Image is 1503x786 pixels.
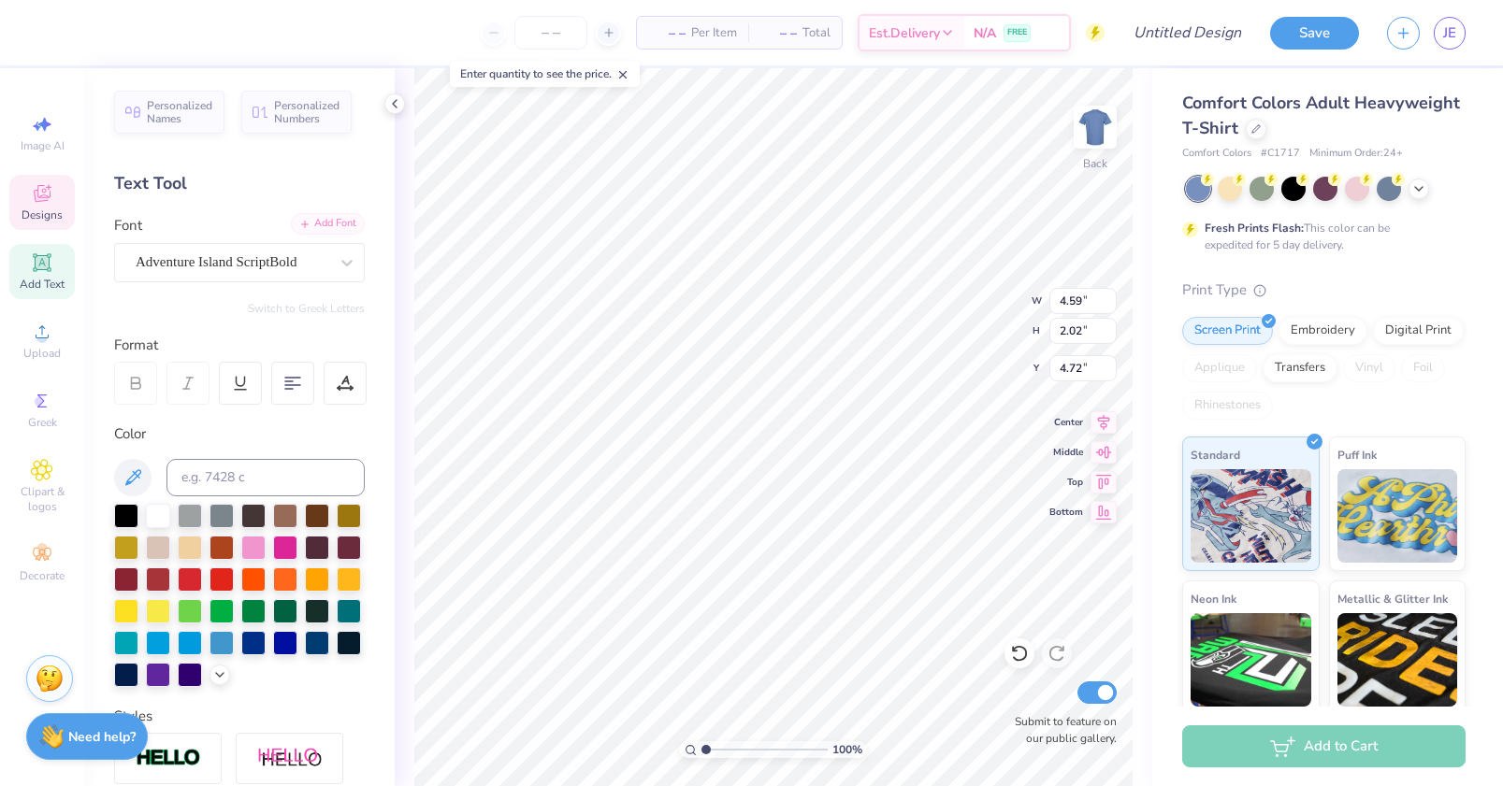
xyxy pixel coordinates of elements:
span: – – [648,23,686,43]
div: Digital Print [1373,317,1464,345]
strong: Need help? [68,728,136,746]
div: Rhinestones [1182,392,1273,420]
div: Embroidery [1279,317,1367,345]
span: Upload [23,346,61,361]
div: Foil [1401,354,1445,382]
div: Enter quantity to see the price. [450,61,640,87]
strong: Fresh Prints Flash: [1205,221,1304,236]
div: Print Type [1182,279,1466,301]
a: JE [1434,17,1466,50]
span: Add Text [20,277,65,292]
span: Top [1049,476,1083,489]
span: Per Item [691,23,737,43]
span: Neon Ink [1191,589,1236,608]
span: Clipart & logos [9,484,75,514]
div: Applique [1182,354,1257,382]
div: Format [114,335,367,356]
span: Personalized Numbers [274,99,340,125]
span: Comfort Colors Adult Heavyweight T-Shirt [1182,92,1460,139]
img: Standard [1191,469,1311,563]
input: Untitled Design [1119,14,1256,51]
div: Screen Print [1182,317,1273,345]
span: Minimum Order: 24 + [1309,146,1403,162]
label: Submit to feature on our public gallery. [1004,713,1117,747]
span: FREE [1007,26,1027,39]
span: Middle [1049,446,1083,459]
img: Neon Ink [1191,613,1311,707]
div: Transfers [1263,354,1337,382]
span: Total [802,23,831,43]
span: Comfort Colors [1182,146,1251,162]
input: e.g. 7428 c [166,459,365,496]
div: Back [1083,155,1107,172]
span: Center [1049,416,1083,429]
span: Metallic & Glitter Ink [1337,589,1448,608]
span: Bottom [1049,506,1083,519]
div: Vinyl [1343,354,1395,382]
div: Color [114,423,365,445]
span: Greek [28,415,57,430]
span: Personalized Names [147,99,213,125]
span: Decorate [20,568,65,583]
span: JE [1443,22,1456,44]
button: Save [1270,17,1359,50]
label: Font [114,215,142,236]
span: # C1717 [1261,146,1300,162]
span: Puff Ink [1337,445,1377,464]
span: Image AI [21,138,65,153]
div: Add Font [291,213,365,235]
img: Metallic & Glitter Ink [1337,613,1458,707]
div: Text Tool [114,171,365,196]
span: Standard [1191,445,1240,464]
span: Designs [22,207,63,222]
span: 100 % [832,741,862,758]
img: Back [1077,108,1114,146]
span: Est. Delivery [869,23,940,43]
div: This color can be expedited for 5 day delivery. [1205,220,1435,253]
button: Switch to Greek Letters [248,301,365,316]
img: Puff Ink [1337,469,1458,563]
span: N/A [974,23,996,43]
div: Styles [114,706,365,727]
span: – – [759,23,797,43]
img: Stroke [136,748,201,769]
img: Shadow [257,747,323,770]
input: – – [514,16,587,50]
